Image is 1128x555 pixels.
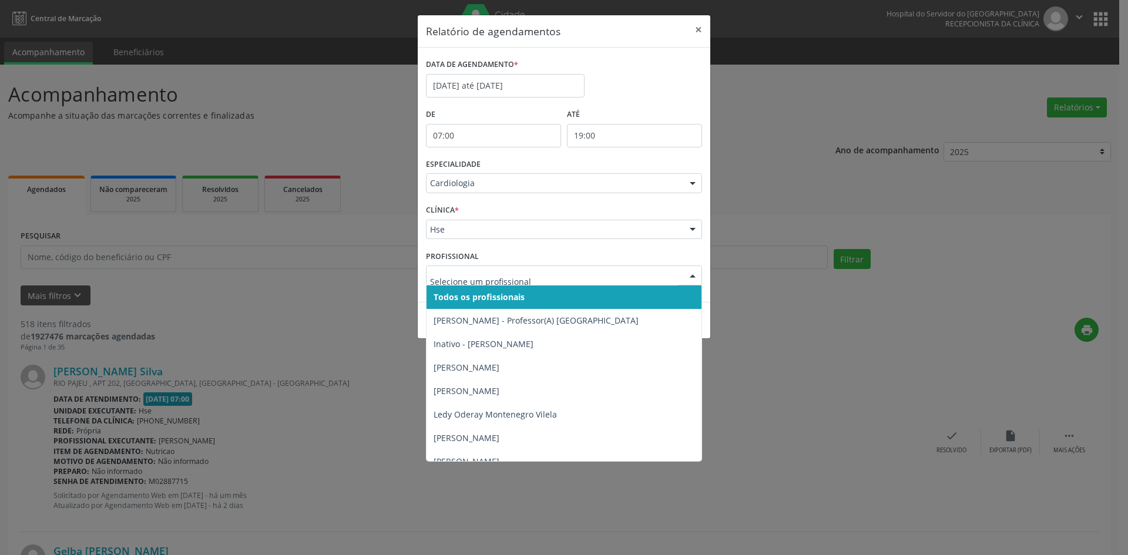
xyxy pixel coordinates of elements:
span: Todos os profissionais [434,291,525,302]
span: [PERSON_NAME] [434,432,499,443]
label: ESPECIALIDADE [426,156,481,174]
input: Selecione um profissional [430,270,678,293]
span: Hse [430,224,678,236]
input: Selecione o horário final [567,124,702,147]
span: Inativo - [PERSON_NAME] [434,338,533,349]
button: Close [687,15,710,44]
span: Ledy Oderay Montenegro Vilela [434,409,557,420]
span: [PERSON_NAME] [434,385,499,396]
span: [PERSON_NAME] [434,456,499,467]
label: De [426,106,561,124]
label: ATÉ [567,106,702,124]
label: DATA DE AGENDAMENTO [426,56,518,74]
h5: Relatório de agendamentos [426,23,560,39]
label: CLÍNICA [426,201,459,220]
span: [PERSON_NAME] - Professor(A) [GEOGRAPHIC_DATA] [434,315,639,326]
input: Selecione uma data ou intervalo [426,74,585,97]
label: PROFISSIONAL [426,247,479,265]
input: Selecione o horário inicial [426,124,561,147]
span: [PERSON_NAME] [434,362,499,373]
span: Cardiologia [430,177,678,189]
